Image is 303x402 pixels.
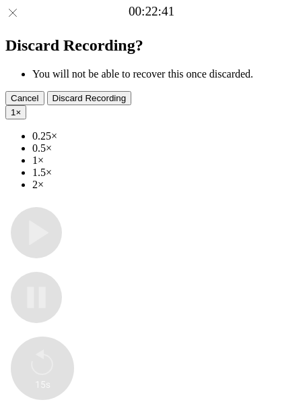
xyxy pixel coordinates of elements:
[5,105,26,119] button: 1×
[47,91,132,105] button: Discard Recording
[32,179,298,191] li: 2×
[32,68,298,80] li: You will not be able to recover this once discarded.
[32,154,298,167] li: 1×
[32,142,298,154] li: 0.5×
[32,167,298,179] li: 1.5×
[5,36,298,55] h2: Discard Recording?
[32,130,298,142] li: 0.25×
[129,4,174,19] a: 00:22:41
[11,107,15,117] span: 1
[5,91,44,105] button: Cancel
